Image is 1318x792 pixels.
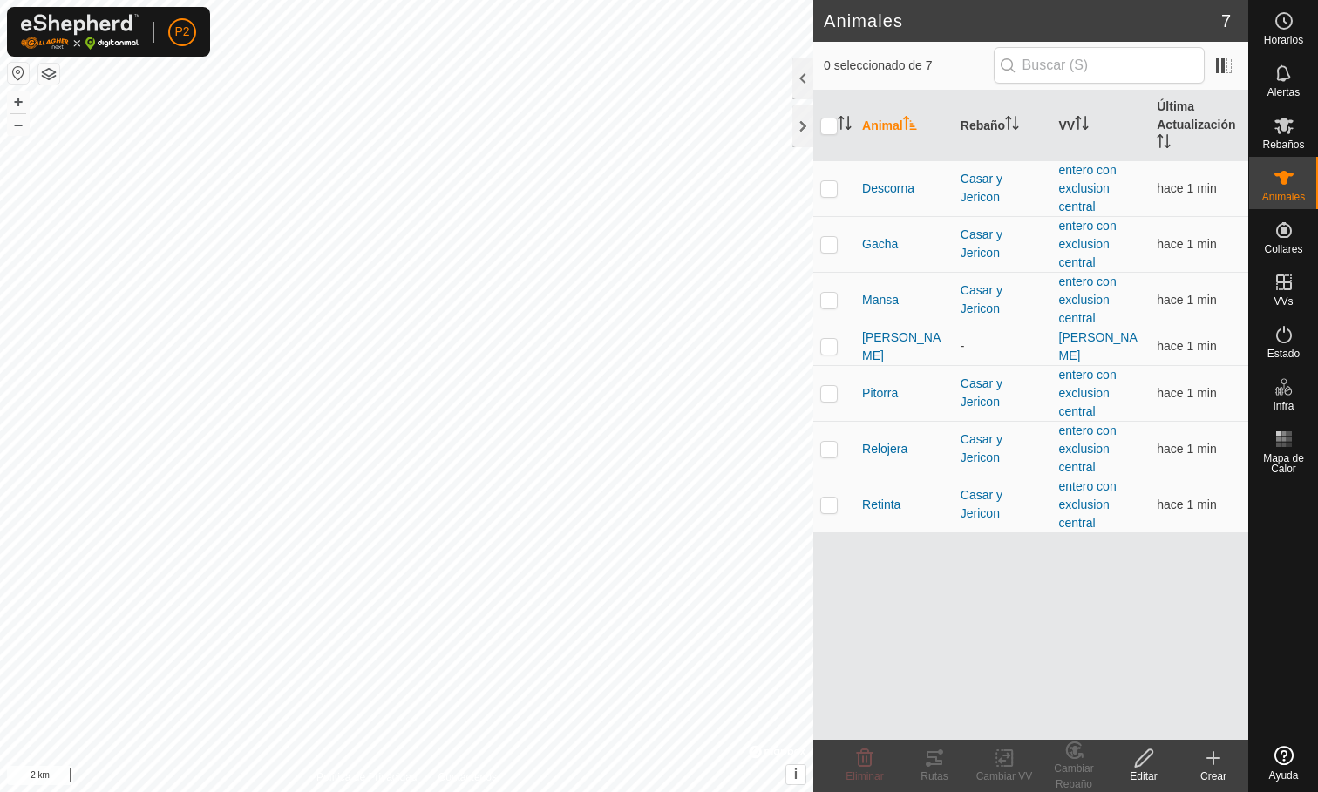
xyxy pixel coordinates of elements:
[900,768,969,784] div: Rutas
[8,114,29,135] button: –
[38,64,59,85] button: Capas del Mapa
[1059,423,1117,474] a: entero con exclusion central
[1157,498,1216,511] span: 25 sept 2025, 18:00
[862,235,898,254] span: Gacha
[1274,296,1293,307] span: VVs
[846,770,883,782] span: Eliminar
[1273,401,1294,411] span: Infra
[961,375,1045,411] div: Casar y Jericon
[1253,453,1314,474] span: Mapa de Calor
[1267,87,1300,98] span: Alertas
[862,328,947,365] span: [PERSON_NAME]
[1157,237,1216,251] span: 25 sept 2025, 18:00
[838,118,852,132] p-sorticon: Activar para ordenar
[961,170,1045,206] div: Casar y Jericon
[316,769,417,785] a: Política de Privacidad
[1157,293,1216,307] span: 25 sept 2025, 18:00
[1157,137,1171,151] p-sorticon: Activar para ordenar
[862,440,907,458] span: Relojera
[954,91,1052,161] th: Rebaño
[1059,330,1138,362] a: [PERSON_NAME]
[1109,768,1179,784] div: Editar
[824,57,994,75] span: 0 seleccionado de 7
[862,291,899,309] span: Mansa
[961,281,1045,318] div: Casar y Jericon
[961,486,1045,523] div: Casar y Jericon
[1039,761,1109,792] div: Cambiar Rebaño
[862,179,914,198] span: Descorna
[961,226,1045,262] div: Casar y Jericon
[1262,192,1305,202] span: Animales
[174,23,189,41] span: P2
[1150,91,1248,161] th: Última Actualización
[1157,386,1216,400] span: 25 sept 2025, 18:00
[961,430,1045,467] div: Casar y Jericon
[1157,181,1216,195] span: 25 sept 2025, 18:00
[1075,118,1089,132] p-sorticon: Activar para ordenar
[862,496,900,514] span: Retinta
[21,14,139,50] img: Logo Gallagher
[1264,35,1303,45] span: Horarios
[994,47,1205,84] input: Buscar (S)
[1059,479,1117,530] a: entero con exclusion central
[1059,163,1117,213] a: entero con exclusion central
[438,769,497,785] a: Contáctenos
[1267,349,1300,359] span: Estado
[1179,768,1248,784] div: Crear
[1264,244,1302,254] span: Collares
[824,10,1221,31] h2: Animales
[1005,118,1019,132] p-sorticon: Activar para ordenar
[1262,139,1304,150] span: Rebaños
[786,765,805,784] button: i
[1059,274,1117,325] a: entero con exclusion central
[855,91,954,161] th: Animal
[903,118,917,132] p-sorticon: Activar para ordenar
[961,337,1045,355] div: -
[1157,442,1216,456] span: 25 sept 2025, 18:00
[8,63,29,84] button: Restablecer Mapa
[1157,339,1216,353] span: 25 sept 2025, 18:00
[1249,739,1318,788] a: Ayuda
[1269,770,1299,781] span: Ayuda
[862,384,898,403] span: Pitorra
[1059,219,1117,269] a: entero con exclusion central
[8,91,29,112] button: +
[969,768,1039,784] div: Cambiar VV
[794,767,798,782] span: i
[1052,91,1151,161] th: VV
[1221,8,1231,34] span: 7
[1059,368,1117,418] a: entero con exclusion central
